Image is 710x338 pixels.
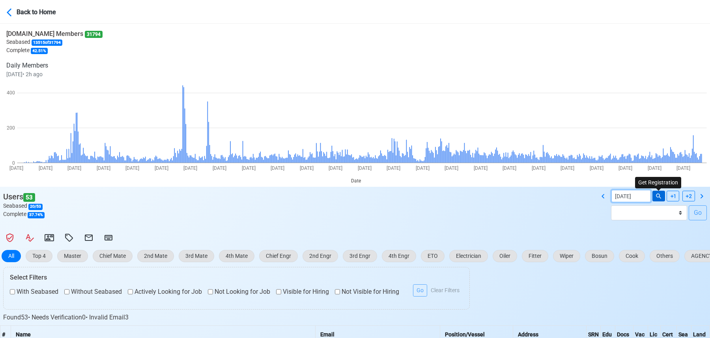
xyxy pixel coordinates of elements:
[421,250,445,262] button: ETO
[9,165,23,171] text: [DATE]
[303,250,338,262] button: 2nd Engr
[474,165,488,171] text: [DATE]
[413,284,427,297] button: Go
[335,287,399,297] label: Not Visible for Hiring
[26,250,52,262] button: Top 4
[6,46,103,54] p: Complete
[64,287,122,297] label: Without Seabased
[17,6,76,17] div: Back to Home
[300,165,314,171] text: [DATE]
[329,165,342,171] text: [DATE]
[2,250,21,262] button: All
[585,250,614,262] button: Bosun
[553,250,580,262] button: Wiper
[351,178,361,184] text: Date
[259,250,298,262] button: Chief Engr
[242,165,256,171] text: [DATE]
[67,165,81,171] text: [DATE]
[10,287,15,297] input: With Seabased
[650,250,680,262] button: Others
[358,165,372,171] text: [DATE]
[128,287,133,297] input: Actively Looking for Job
[635,177,681,188] div: Get Registration
[57,250,88,262] button: Master
[97,165,110,171] text: [DATE]
[619,250,645,262] button: Cook
[179,250,214,262] button: 3rd Mate
[137,250,174,262] button: 2nd Mate
[532,165,546,171] text: [DATE]
[522,250,548,262] button: Fitter
[93,250,133,262] button: Chief Mate
[31,48,48,54] span: 42.51 %
[503,165,516,171] text: [DATE]
[271,165,284,171] text: [DATE]
[416,165,430,171] text: [DATE]
[387,165,400,171] text: [DATE]
[343,250,377,262] button: 3rd Engr
[676,165,690,171] text: [DATE]
[6,2,76,21] button: Back to Home
[561,165,574,171] text: [DATE]
[213,165,226,171] text: [DATE]
[382,250,416,262] button: 4th Engr
[23,193,35,202] span: 53
[648,165,661,171] text: [DATE]
[85,31,103,38] span: 31794
[32,39,62,46] span: 13515 of 31794
[183,165,197,171] text: [DATE]
[208,287,213,297] input: Not Looking for Job
[10,287,58,297] label: With Seabased
[689,205,707,220] button: Go
[590,165,603,171] text: [DATE]
[28,212,45,218] span: 37.74 %
[276,287,329,297] label: Visible for Hiring
[12,160,15,166] text: 0
[125,165,139,171] text: [DATE]
[335,287,340,297] input: Not Visible for Hiring
[449,250,488,262] button: Electrician
[618,165,632,171] text: [DATE]
[276,287,281,297] input: Visible for Hiring
[10,274,463,281] h6: Select Filters
[219,250,254,262] button: 4th Mate
[7,90,15,96] text: 400
[6,38,103,46] p: Seabased
[6,70,103,79] p: [DATE] • 2h ago
[155,165,168,171] text: [DATE]
[208,287,270,297] label: Not Looking for Job
[493,250,517,262] button: Oiler
[39,165,52,171] text: [DATE]
[6,61,103,70] p: Daily Members
[128,287,202,297] label: Actively Looking for Job
[445,165,458,171] text: [DATE]
[64,287,69,297] input: Without Seabased
[7,125,15,131] text: 200
[6,30,103,38] h6: [DOMAIN_NAME] Members
[28,204,43,210] span: 20 / 53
